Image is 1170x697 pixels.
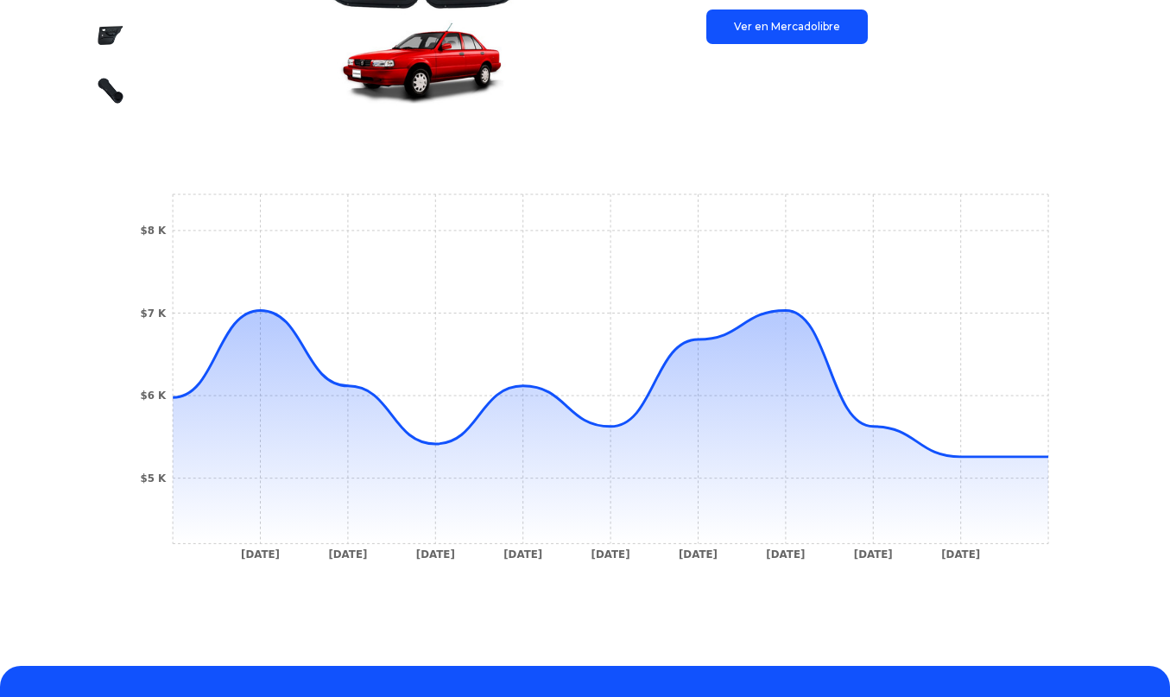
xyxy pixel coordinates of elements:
tspan: $8 K [140,225,167,237]
a: Ver en Mercadolibre [706,10,868,44]
tspan: [DATE] [766,548,805,561]
tspan: [DATE] [416,548,455,561]
tspan: [DATE] [591,548,630,561]
tspan: [DATE] [241,548,280,561]
tspan: [DATE] [679,548,718,561]
tspan: [DATE] [854,548,893,561]
tspan: $6 K [140,390,167,402]
tspan: $5 K [140,472,167,485]
img: Kit Vestiduras De Puertas Tsuru Original Nissan [97,77,124,105]
img: Kit Vestiduras De Puertas Tsuru Original Nissan [97,22,124,49]
tspan: [DATE] [328,548,367,561]
tspan: [DATE] [941,548,980,561]
tspan: [DATE] [503,548,542,561]
tspan: $7 K [140,307,167,320]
